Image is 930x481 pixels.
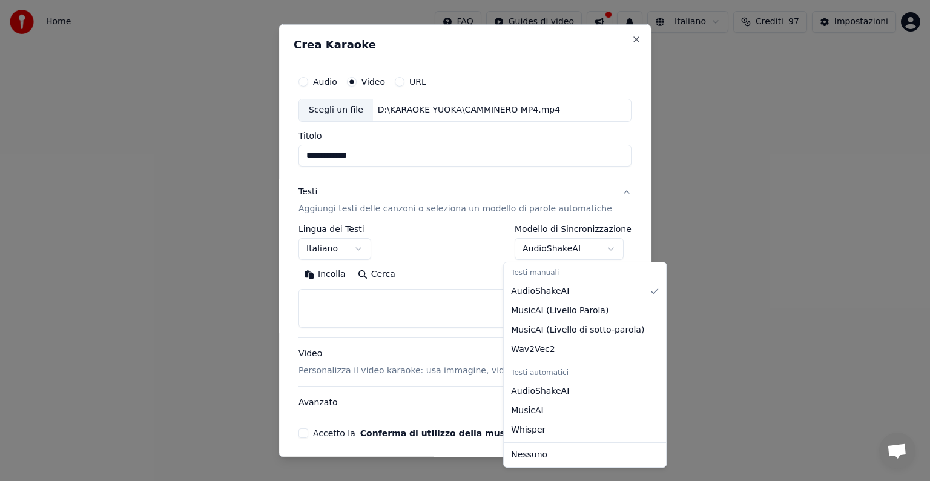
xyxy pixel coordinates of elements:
[511,449,547,461] span: Nessuno
[511,405,544,417] span: MusicAI
[511,285,569,297] span: AudioShakeAI
[506,365,664,382] div: Testi automatici
[511,324,644,336] span: MusicAI ( Livello di sotto-parola )
[511,424,546,436] span: Whisper
[511,305,608,317] span: MusicAI ( Livello Parola )
[506,265,664,282] div: Testi manuali
[511,385,569,397] span: AudioShakeAI
[511,343,555,356] span: Wav2Vec2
